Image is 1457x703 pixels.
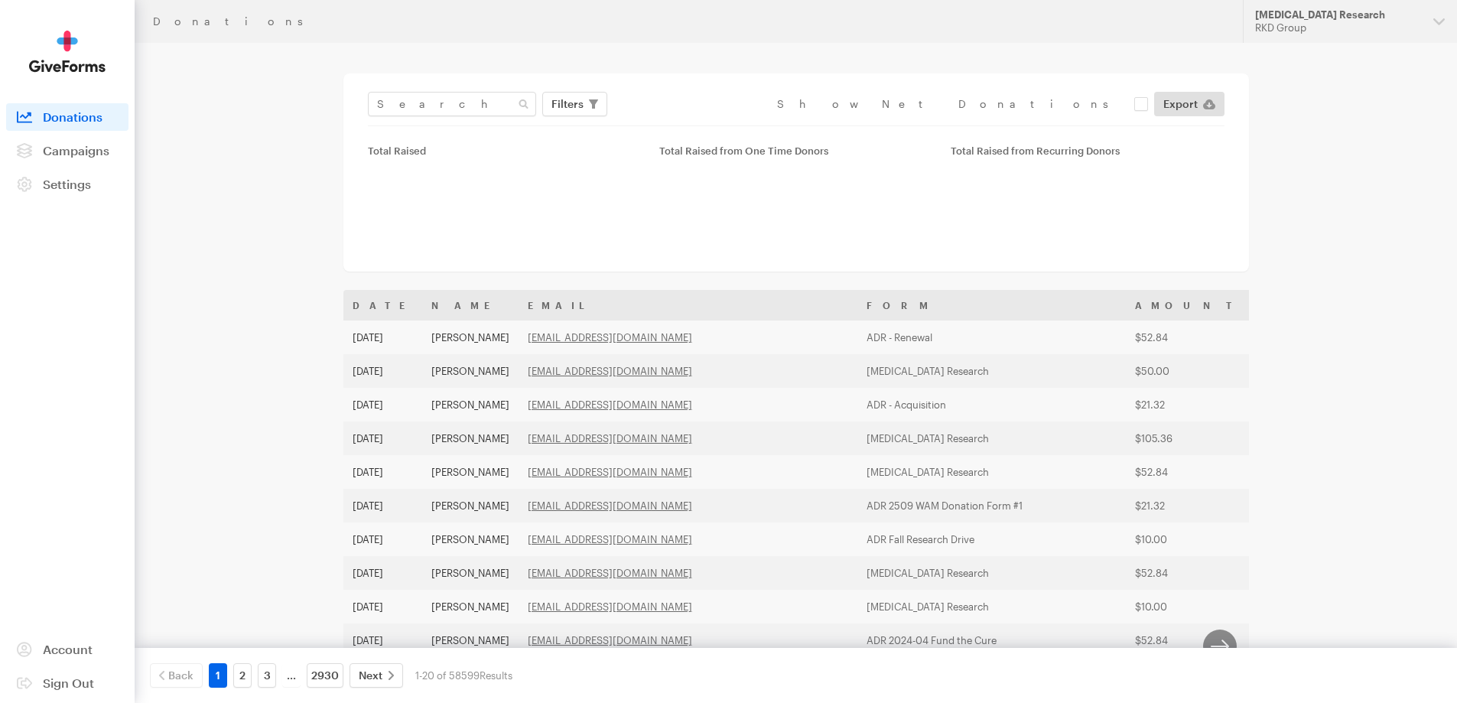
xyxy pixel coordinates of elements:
[528,567,692,579] a: [EMAIL_ADDRESS][DOMAIN_NAME]
[43,109,102,124] span: Donations
[422,590,519,623] td: [PERSON_NAME]
[951,145,1224,157] div: Total Raised from Recurring Donors
[528,466,692,478] a: [EMAIL_ADDRESS][DOMAIN_NAME]
[1126,489,1250,522] td: $21.32
[1126,354,1250,388] td: $50.00
[659,145,932,157] div: Total Raised from One Time Donors
[528,365,692,377] a: [EMAIL_ADDRESS][DOMAIN_NAME]
[1126,388,1250,421] td: $21.32
[233,663,252,688] a: 2
[528,533,692,545] a: [EMAIL_ADDRESS][DOMAIN_NAME]
[343,421,422,455] td: [DATE]
[343,455,422,489] td: [DATE]
[528,634,692,646] a: [EMAIL_ADDRESS][DOMAIN_NAME]
[422,354,519,388] td: [PERSON_NAME]
[258,663,276,688] a: 3
[857,421,1126,455] td: [MEDICAL_DATA] Research
[857,455,1126,489] td: [MEDICAL_DATA] Research
[43,177,91,191] span: Settings
[343,321,422,354] td: [DATE]
[343,623,422,657] td: [DATE]
[343,590,422,623] td: [DATE]
[422,388,519,421] td: [PERSON_NAME]
[528,432,692,444] a: [EMAIL_ADDRESS][DOMAIN_NAME]
[6,137,128,164] a: Campaigns
[551,95,584,113] span: Filters
[1126,590,1250,623] td: $10.00
[422,489,519,522] td: [PERSON_NAME]
[343,489,422,522] td: [DATE]
[6,636,128,663] a: Account
[422,321,519,354] td: [PERSON_NAME]
[422,522,519,556] td: [PERSON_NAME]
[343,354,422,388] td: [DATE]
[857,590,1126,623] td: [MEDICAL_DATA] Research
[422,623,519,657] td: [PERSON_NAME]
[1126,455,1250,489] td: $52.84
[422,556,519,590] td: [PERSON_NAME]
[857,522,1126,556] td: ADR Fall Research Drive
[1154,92,1224,116] a: Export
[368,145,641,157] div: Total Raised
[1126,290,1250,321] th: Amount
[857,290,1126,321] th: Form
[519,290,857,321] th: Email
[857,556,1126,590] td: [MEDICAL_DATA] Research
[350,663,403,688] a: Next
[422,290,519,321] th: Name
[343,388,422,421] td: [DATE]
[422,455,519,489] td: [PERSON_NAME]
[29,31,106,73] img: GiveForms
[1126,321,1250,354] td: $52.84
[1163,95,1198,113] span: Export
[43,143,109,158] span: Campaigns
[343,522,422,556] td: [DATE]
[6,171,128,198] a: Settings
[480,669,512,682] span: Results
[528,600,692,613] a: [EMAIL_ADDRESS][DOMAIN_NAME]
[6,103,128,131] a: Donations
[368,92,536,116] input: Search Name & Email
[307,663,343,688] a: 2930
[43,642,93,656] span: Account
[1126,522,1250,556] td: $10.00
[422,421,519,455] td: [PERSON_NAME]
[857,623,1126,657] td: ADR 2024-04 Fund the Cure
[6,669,128,697] a: Sign Out
[542,92,607,116] button: Filters
[857,489,1126,522] td: ADR 2509 WAM Donation Form #1
[857,354,1126,388] td: [MEDICAL_DATA] Research
[528,331,692,343] a: [EMAIL_ADDRESS][DOMAIN_NAME]
[1126,623,1250,657] td: $52.84
[359,666,382,685] span: Next
[343,556,422,590] td: [DATE]
[415,663,512,688] div: 1-20 of 58599
[1255,8,1421,21] div: [MEDICAL_DATA] Research
[43,675,94,690] span: Sign Out
[857,388,1126,421] td: ADR - Acquisition
[343,290,422,321] th: Date
[857,321,1126,354] td: ADR - Renewal
[1126,556,1250,590] td: $52.84
[1126,421,1250,455] td: $105.36
[528,399,692,411] a: [EMAIL_ADDRESS][DOMAIN_NAME]
[528,500,692,512] a: [EMAIL_ADDRESS][DOMAIN_NAME]
[1255,21,1421,34] div: RKD Group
